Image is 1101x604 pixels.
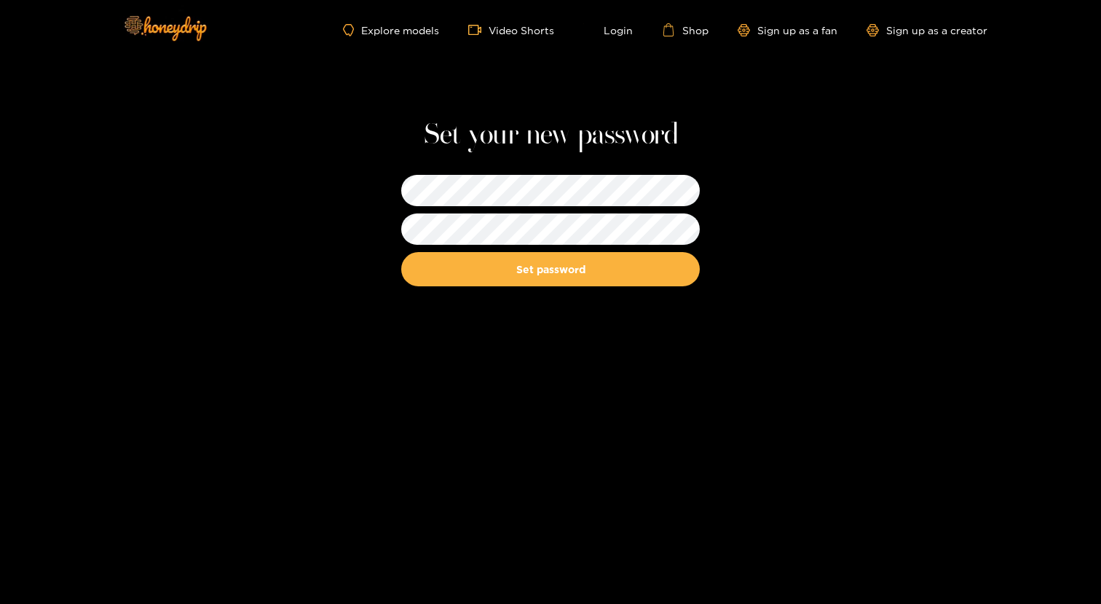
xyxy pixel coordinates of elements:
[583,23,633,36] a: Login
[468,23,489,36] span: video-camera
[738,24,837,36] a: Sign up as a fan
[343,24,439,36] a: Explore models
[867,24,987,36] a: Sign up as a creator
[662,23,709,36] a: Shop
[401,118,700,153] h1: Set your new password
[468,23,554,36] a: Video Shorts
[401,252,700,286] button: Set password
